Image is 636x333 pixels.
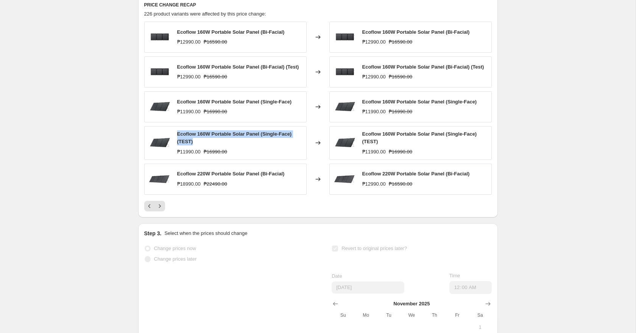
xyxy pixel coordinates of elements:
[362,73,386,81] div: ₱12990.00
[177,29,285,35] span: Ecoflow 160W Portable Solar Panel (Bi-Facial)
[472,324,488,330] span: 1
[148,26,171,48] img: 160W___1200_1500x_d2ac7728-f6e4-4658-9d3e-dc9e3da288ae_80x.webp
[377,309,400,321] th: Tuesday
[204,73,227,81] strike: ₱16590.00
[358,312,374,318] span: Mo
[177,108,201,116] div: ₱11990.00
[446,309,469,321] th: Friday
[472,312,488,318] span: Sa
[330,299,341,309] button: Show previous month, October 2025
[204,108,227,116] strike: ₱16990.00
[144,201,165,211] nav: Pagination
[341,245,407,251] span: Revert to original prices later?
[144,11,266,17] span: 226 product variants were affected by this price change:
[423,309,446,321] th: Thursday
[332,281,404,294] input: 10/8/2025
[362,180,386,188] div: ₱12990.00
[148,61,171,83] img: 160W___1200_1500x_d2ac7728-f6e4-4658-9d3e-dc9e3da288ae_1_80x.webp
[389,148,412,156] strike: ₱16990.00
[449,312,466,318] span: Fr
[144,230,162,237] h2: Step 3.
[449,281,492,294] input: 12:00
[403,312,420,318] span: We
[177,99,292,105] span: Ecoflow 160W Portable Solar Panel (Single-Face)
[389,73,412,81] strike: ₱16590.00
[332,309,354,321] th: Sunday
[332,273,342,279] span: Date
[164,230,247,237] p: Select when the prices should change
[389,38,412,46] strike: ₱16590.00
[204,148,227,156] strike: ₱16990.00
[144,2,492,8] h6: PRICE CHANGE RECAP
[362,148,386,156] div: ₱11990.00
[177,180,201,188] div: ₱18990.00
[362,171,470,177] span: Ecoflow 220W Portable Solar Panel (Bi-Facial)
[334,26,356,48] img: 160W___1200_1500x_d2ac7728-f6e4-4658-9d3e-dc9e3da288ae_80x.webp
[389,180,412,188] strike: ₱16590.00
[154,201,165,211] button: Next
[334,168,356,191] img: ecoflow-us-ecoflow-nextgen-220w-bifacial-portable-solar-panel-solar-panels-nextgen-220w-bifacial-...
[154,256,197,262] span: Change prices later
[335,312,351,318] span: Su
[148,95,171,118] img: Supporting_160WSolarPanelSingle_1100x_1ca840cd-a1da-4d3f-96d0-5a5ce3ab2ee1_80x.webp
[177,64,299,70] span: Ecoflow 160W Portable Solar Panel (Bi-Facial) (Test)
[177,171,285,177] span: Ecoflow 220W Portable Solar Panel (Bi-Facial)
[362,131,477,144] span: Ecoflow 160W Portable Solar Panel (Single-Face) (TEST)
[389,108,412,116] strike: ₱16990.00
[204,180,227,188] strike: ₱22490.00
[355,309,377,321] th: Monday
[204,38,227,46] strike: ₱16590.00
[483,299,493,309] button: Show next month, December 2025
[400,309,423,321] th: Wednesday
[177,131,292,144] span: Ecoflow 160W Portable Solar Panel (Single-Face) (TEST)
[334,61,356,83] img: 160W___1200_1500x_d2ac7728-f6e4-4658-9d3e-dc9e3da288ae_1_80x.webp
[362,99,477,105] span: Ecoflow 160W Portable Solar Panel (Single-Face)
[148,131,171,154] img: Supporting_160WSolarPanelSingle_1100x_1ca840cd-a1da-4d3f-96d0-5a5ce3ab2ee1_1_80x.webp
[334,131,356,154] img: Supporting_160WSolarPanelSingle_1100x_1ca840cd-a1da-4d3f-96d0-5a5ce3ab2ee1_1_80x.webp
[144,201,155,211] button: Previous
[426,312,443,318] span: Th
[380,312,397,318] span: Tu
[362,38,386,46] div: ₱12990.00
[154,245,196,251] span: Change prices now
[177,148,201,156] div: ₱11990.00
[362,64,484,70] span: Ecoflow 160W Portable Solar Panel (Bi-Facial) (Test)
[177,73,201,81] div: ₱12990.00
[148,168,171,191] img: ecoflow-us-ecoflow-nextgen-220w-bifacial-portable-solar-panel-solar-panels-nextgen-220w-bifacial-...
[362,29,470,35] span: Ecoflow 160W Portable Solar Panel (Bi-Facial)
[469,309,491,321] th: Saturday
[334,95,356,118] img: Supporting_160WSolarPanelSingle_1100x_1ca840cd-a1da-4d3f-96d0-5a5ce3ab2ee1_80x.webp
[177,38,201,46] div: ₱12990.00
[449,273,460,278] span: Time
[362,108,386,116] div: ₱11990.00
